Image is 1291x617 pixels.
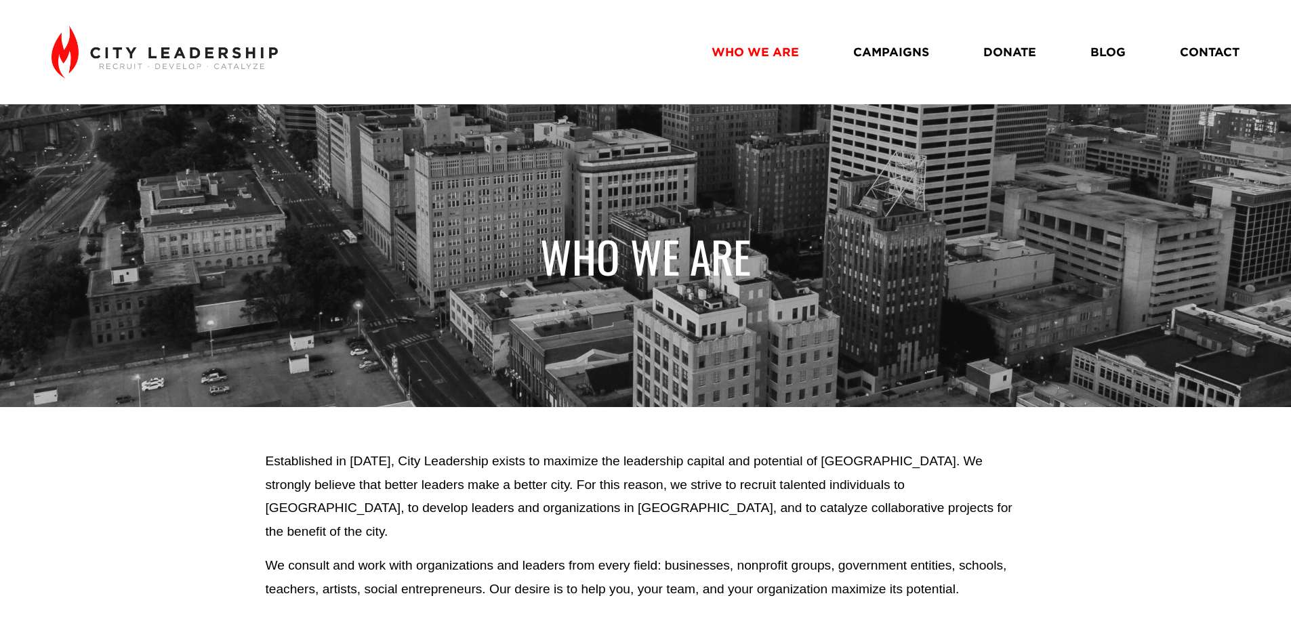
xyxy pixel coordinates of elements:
p: Established in [DATE], City Leadership exists to maximize the leadership capital and potential of... [265,450,1025,543]
a: CONTACT [1180,40,1239,64]
p: We consult and work with organizations and leaders from every field: businesses, nonprofit groups... [265,554,1025,601]
img: City Leadership - Recruit. Develop. Catalyze. [52,26,277,79]
a: WHO WE ARE [712,40,799,64]
a: CAMPAIGNS [853,40,929,64]
a: DONATE [983,40,1036,64]
a: BLOG [1090,40,1126,64]
h1: WHO WE ARE [265,230,1025,283]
